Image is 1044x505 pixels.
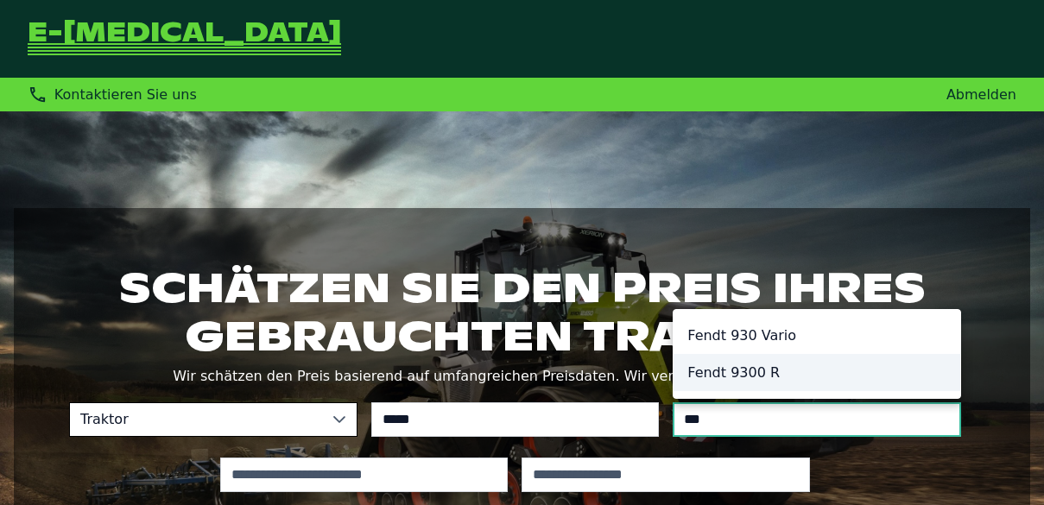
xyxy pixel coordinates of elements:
a: Abmelden [946,86,1016,103]
h1: Schätzen Sie den Preis Ihres gebrauchten Traktors [69,263,975,360]
span: Traktor [70,403,322,436]
a: Zurück zur Startseite [28,21,341,57]
div: Kontaktieren Sie uns [28,85,197,104]
li: Fendt 9300 R [674,354,960,391]
li: Fendt 930 Vario [674,317,960,354]
p: Wir schätzen den Preis basierend auf umfangreichen Preisdaten. Wir verkaufen und liefern ebenfalls. [69,364,975,388]
span: Kontaktieren Sie uns [54,86,197,103]
ul: Option List [674,310,960,398]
